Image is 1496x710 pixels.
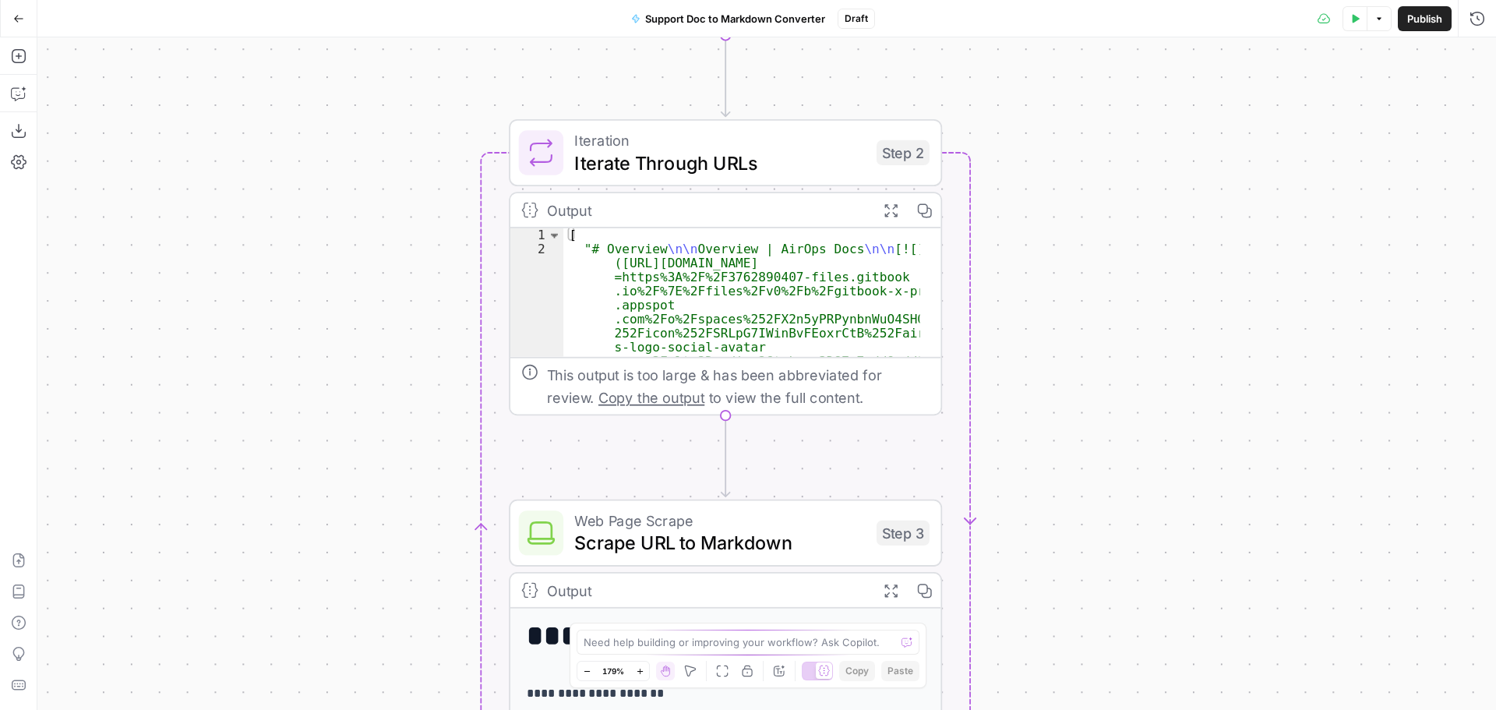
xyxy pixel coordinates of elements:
span: Paste [887,664,913,678]
div: Output [547,579,866,602]
div: 1 [510,228,563,242]
g: Edge from step_2 to step_3 [722,415,730,496]
div: This output is too large & has been abbreviated for review. to view the full content. [547,364,930,408]
div: Step 2 [877,140,930,165]
g: Edge from step_1 to step_2 [722,35,730,116]
span: Scrape URL to Markdown [574,528,865,556]
span: Iteration [574,129,865,151]
span: Publish [1407,11,1442,26]
span: Copy the output [598,389,704,406]
button: Support Doc to Markdown Converter [622,6,834,31]
div: Step 3 [877,521,930,546]
button: Paste [881,661,919,681]
div: IterationIterate Through URLsStep 2Output[ "# Overview\n\nOverview | AirOps Docs\n\n[![] ([URL][D... [509,119,942,415]
span: Toggle code folding, rows 1 through 3 [547,228,563,242]
span: 179% [602,665,624,677]
span: Iterate Through URLs [574,149,865,177]
span: Copy [845,664,869,678]
span: Draft [845,12,868,26]
button: Copy [839,661,875,681]
span: Web Page Scrape [574,509,865,532]
span: Support Doc to Markdown Converter [645,11,825,26]
div: Output [547,199,866,221]
button: Publish [1398,6,1452,31]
